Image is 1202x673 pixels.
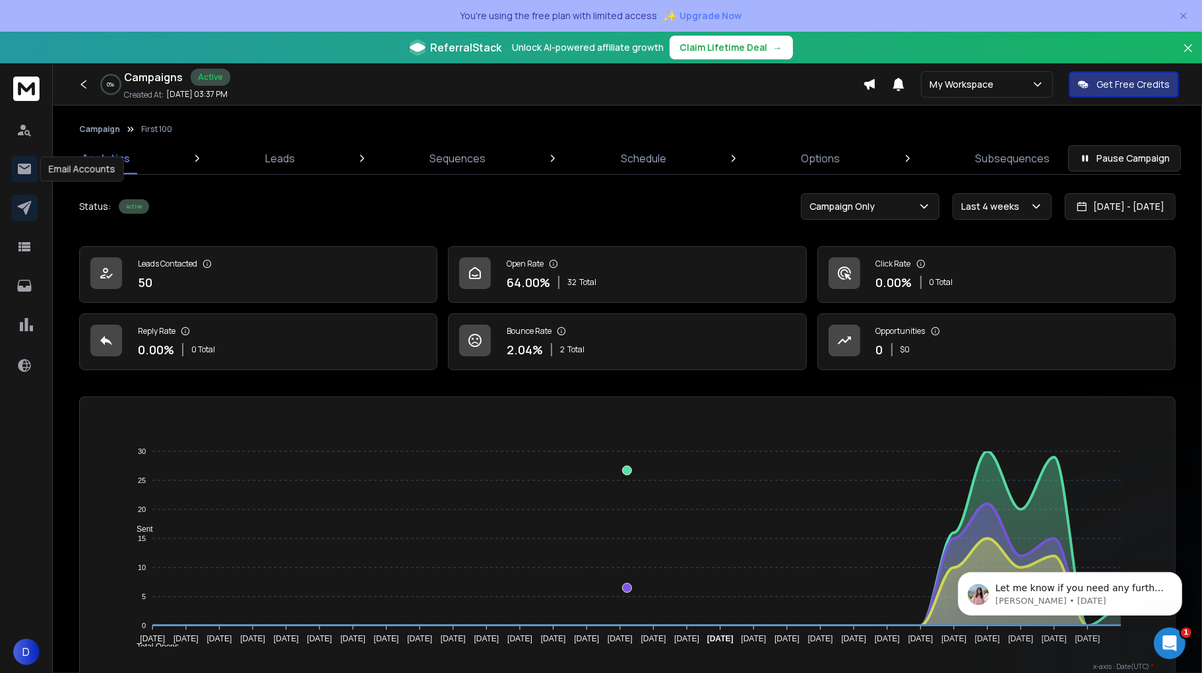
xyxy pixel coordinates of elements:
[507,259,544,269] p: Open Rate
[108,80,115,88] p: 0 %
[127,525,153,534] span: Sent
[575,634,600,643] tspan: [DATE]
[707,634,734,643] tspan: [DATE]
[340,634,365,643] tspan: [DATE]
[79,124,120,135] button: Campaign
[930,78,999,91] p: My Workspace
[942,634,967,643] tspan: [DATE]
[967,143,1058,174] a: Subsequences
[567,277,577,288] span: 32
[560,344,565,355] span: 2
[613,143,674,174] a: Schedule
[138,326,175,336] p: Reply Rate
[507,340,543,359] p: 2.04 %
[875,634,900,643] tspan: [DATE]
[641,634,666,643] tspan: [DATE]
[507,326,552,336] p: Bounce Rate
[207,634,232,643] tspan: [DATE]
[138,563,146,571] tspan: 10
[1042,634,1067,643] tspan: [DATE]
[876,326,926,336] p: Opportunities
[773,41,782,54] span: →
[670,36,793,59] button: Claim Lifetime Deal→
[876,273,912,292] p: 0.00 %
[817,313,1176,370] a: Opportunities0$0
[142,622,146,629] tspan: 0
[675,634,700,643] tspan: [DATE]
[975,634,1000,643] tspan: [DATE]
[775,634,800,643] tspan: [DATE]
[307,634,332,643] tspan: [DATE]
[808,634,833,643] tspan: [DATE]
[79,313,437,370] a: Reply Rate0.00%0 Total
[79,200,111,213] p: Status:
[876,259,911,269] p: Click Rate
[138,340,174,359] p: 0.00 %
[82,150,130,166] p: Analytics
[374,634,399,643] tspan: [DATE]
[138,534,146,542] tspan: 15
[138,259,197,269] p: Leads Contacted
[124,69,183,85] h1: Campaigns
[680,9,742,22] span: Upgrade Now
[191,69,230,86] div: Active
[663,3,742,29] button: ✨Upgrade Now
[474,634,499,643] tspan: [DATE]
[138,505,146,513] tspan: 20
[513,41,664,54] p: Unlock AI-powered affiliate growth
[265,150,295,166] p: Leads
[138,273,152,292] p: 50
[141,634,166,643] tspan: [DATE]
[124,90,164,100] p: Created At:
[621,150,666,166] p: Schedule
[441,634,466,643] tspan: [DATE]
[930,277,953,288] p: 0 Total
[257,143,303,174] a: Leads
[74,143,138,174] a: Analytics
[191,344,215,355] p: 0 Total
[13,639,40,665] button: D
[742,634,767,643] tspan: [DATE]
[961,200,1025,213] p: Last 4 weeks
[1096,78,1170,91] p: Get Free Credits
[975,150,1050,166] p: Subsequences
[663,7,678,25] span: ✨
[448,246,806,303] a: Open Rate64.00%32Total
[408,634,433,643] tspan: [DATE]
[431,40,502,55] span: ReferralStack
[448,313,806,370] a: Bounce Rate2.04%2Total
[166,89,228,100] p: [DATE] 03:37 PM
[422,143,493,174] a: Sequences
[901,344,910,355] p: $ 0
[507,273,550,292] p: 64.00 %
[119,199,149,214] div: Active
[1180,40,1197,71] button: Close banner
[274,634,299,643] tspan: [DATE]
[429,150,486,166] p: Sequences
[508,634,533,643] tspan: [DATE]
[801,150,840,166] p: Options
[1069,71,1179,98] button: Get Free Credits
[174,634,199,643] tspan: [DATE]
[908,634,933,643] tspan: [DATE]
[793,143,848,174] a: Options
[809,200,880,213] p: Campaign Only
[40,156,124,181] div: Email Accounts
[1181,627,1191,638] span: 1
[127,642,179,651] span: Total Opens
[101,662,1154,672] p: x-axis : Date(UTC)
[241,634,266,643] tspan: [DATE]
[817,246,1176,303] a: Click Rate0.00%0 Total
[138,476,146,484] tspan: 25
[1154,627,1186,659] iframe: Intercom live chat
[938,544,1202,637] iframe: Intercom notifications message
[842,634,867,643] tspan: [DATE]
[876,340,883,359] p: 0
[142,593,146,600] tspan: 5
